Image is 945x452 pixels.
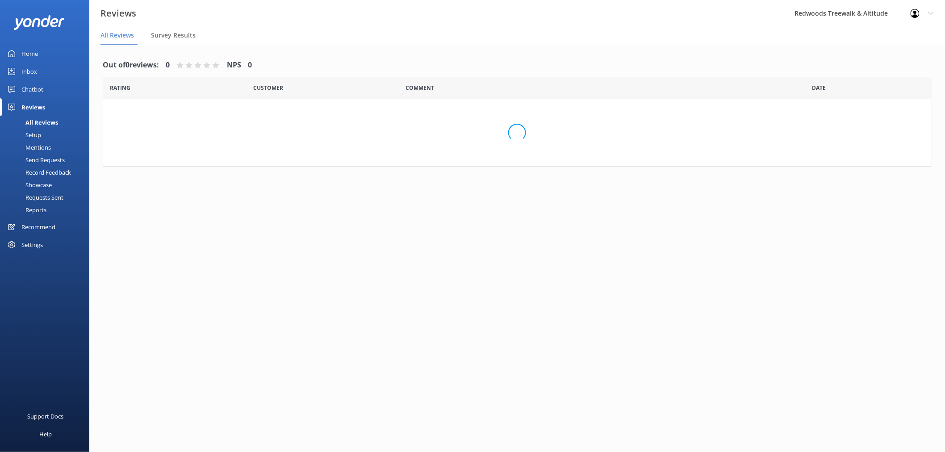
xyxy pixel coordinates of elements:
div: Mentions [5,141,51,154]
h4: 0 [166,59,170,71]
div: Home [21,45,38,63]
h3: Reviews [100,6,136,21]
div: Support Docs [28,407,64,425]
h4: NPS [227,59,241,71]
div: Setup [5,129,41,141]
h4: Out of 0 reviews: [103,59,159,71]
span: Date [110,84,130,92]
div: Send Requests [5,154,65,166]
div: Record Feedback [5,166,71,179]
a: Send Requests [5,154,89,166]
a: Record Feedback [5,166,89,179]
div: Recommend [21,218,55,236]
div: Chatbot [21,80,43,98]
div: Reviews [21,98,45,116]
a: Requests Sent [5,191,89,204]
span: Question [406,84,435,92]
div: Help [39,425,52,443]
a: Showcase [5,179,89,191]
a: Reports [5,204,89,216]
span: Survey Results [151,31,196,40]
a: All Reviews [5,116,89,129]
a: Setup [5,129,89,141]
div: Inbox [21,63,37,80]
img: yonder-white-logo.png [13,15,65,30]
div: Requests Sent [5,191,63,204]
div: All Reviews [5,116,58,129]
h4: 0 [248,59,252,71]
span: All Reviews [100,31,134,40]
div: Showcase [5,179,52,191]
span: Date [253,84,283,92]
div: Settings [21,236,43,254]
a: Mentions [5,141,89,154]
span: Date [812,84,826,92]
div: Reports [5,204,46,216]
